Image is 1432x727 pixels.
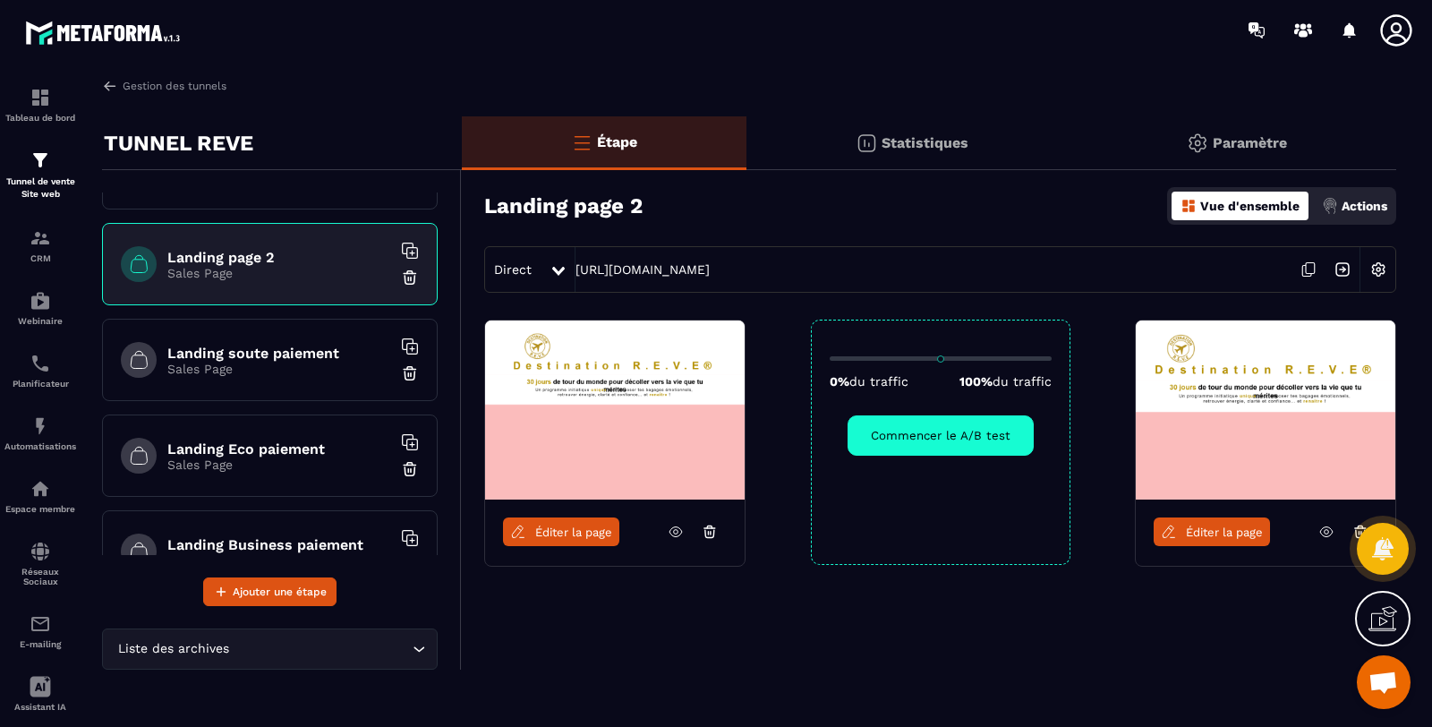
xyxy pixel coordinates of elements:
[1136,321,1395,500] img: image
[102,78,226,94] a: Gestion des tunnels
[597,133,637,150] p: Étape
[167,440,391,458] h6: Landing Eco paiement
[203,577,337,606] button: Ajouter une étape
[4,567,76,586] p: Réseaux Sociaux
[4,316,76,326] p: Webinaire
[1200,199,1300,213] p: Vue d'ensemble
[4,504,76,514] p: Espace membre
[4,339,76,402] a: schedulerschedulerPlanificateur
[401,364,419,382] img: trash
[1186,526,1263,539] span: Éditer la page
[485,321,745,500] img: image
[1187,133,1208,154] img: setting-gr.5f69749f.svg
[102,78,118,94] img: arrow
[167,536,391,553] h6: Landing Business paiement
[484,193,643,218] h3: Landing page 2
[4,465,76,527] a: automationsautomationsEspace membre
[503,517,619,546] a: Éditer la page
[4,402,76,465] a: automationsautomationsAutomatisations
[25,16,186,49] img: logo
[882,134,968,151] p: Statistiques
[4,379,76,389] p: Planificateur
[4,113,76,123] p: Tableau de bord
[167,266,391,280] p: Sales Page
[1213,134,1287,151] p: Paramètre
[4,441,76,451] p: Automatisations
[104,125,253,161] p: TUNNEL REVE
[30,478,51,500] img: automations
[30,227,51,249] img: formation
[1322,198,1338,214] img: actions.d6e523a2.png
[571,132,592,153] img: bars-o.4a397970.svg
[575,262,710,277] a: [URL][DOMAIN_NAME]
[4,527,76,600] a: social-networksocial-networkRéseaux Sociaux
[167,362,391,376] p: Sales Page
[4,663,76,725] a: Assistant IA
[167,345,391,362] h6: Landing soute paiement
[494,262,532,277] span: Direct
[233,583,327,601] span: Ajouter une étape
[233,639,408,659] input: Search for option
[30,290,51,312] img: automations
[856,133,877,154] img: stats.20deebd0.svg
[4,639,76,649] p: E-mailing
[401,269,419,287] img: trash
[4,600,76,663] a: emailemailE-mailing
[114,639,233,659] span: Liste des archives
[4,136,76,214] a: formationformationTunnel de vente Site web
[959,374,1052,389] p: 100%
[30,87,51,108] img: formation
[30,353,51,374] img: scheduler
[30,541,51,562] img: social-network
[102,629,438,670] div: Search for option
[993,374,1052,389] span: du traffic
[1357,655,1411,709] div: Ouvrir le chat
[1361,252,1395,287] img: setting-w.858f3a88.svg
[401,460,419,478] img: trash
[830,374,908,389] p: 0%
[4,214,76,277] a: formationformationCRM
[849,374,908,389] span: du traffic
[167,458,391,472] p: Sales Page
[4,73,76,136] a: formationformationTableau de bord
[1342,199,1387,213] p: Actions
[4,253,76,263] p: CRM
[30,613,51,635] img: email
[1325,252,1360,287] img: arrow-next.bcc2205e.svg
[4,277,76,339] a: automationsautomationsWebinaire
[30,150,51,171] img: formation
[167,553,391,568] p: Sales Page
[1181,198,1197,214] img: dashboard-orange.40269519.svg
[848,415,1034,456] button: Commencer le A/B test
[4,702,76,712] p: Assistant IA
[30,415,51,437] img: automations
[167,249,391,266] h6: Landing page 2
[4,175,76,201] p: Tunnel de vente Site web
[1154,517,1270,546] a: Éditer la page
[535,526,612,539] span: Éditer la page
